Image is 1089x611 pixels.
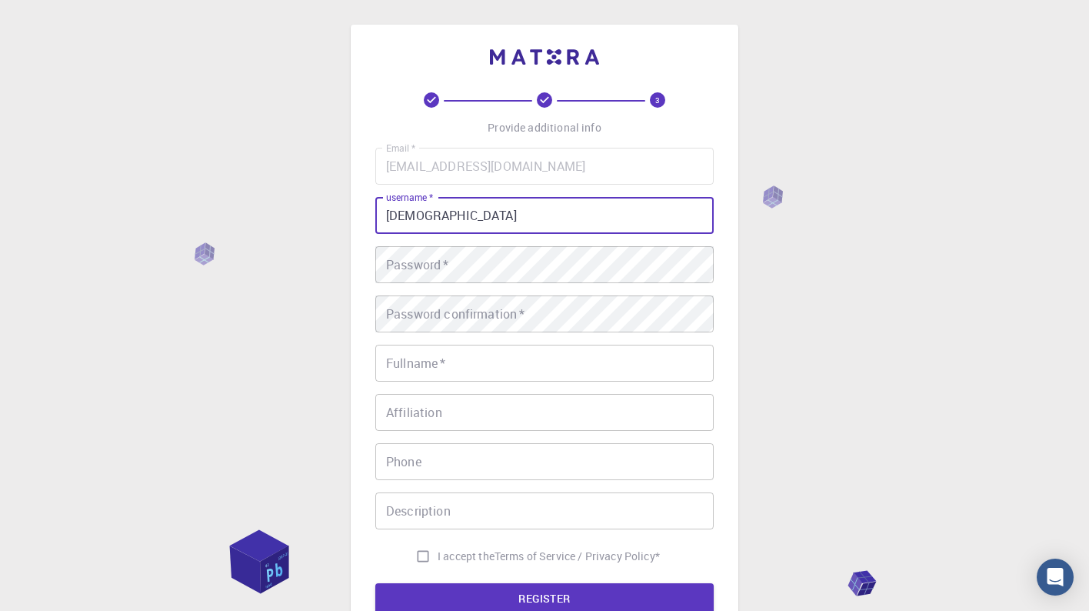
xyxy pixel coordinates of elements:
[488,120,601,135] p: Provide additional info
[386,142,415,155] label: Email
[1037,559,1074,596] div: Open Intercom Messenger
[495,549,660,564] p: Terms of Service / Privacy Policy *
[386,191,433,204] label: username
[655,95,660,105] text: 3
[438,549,495,564] span: I accept the
[495,549,660,564] a: Terms of Service / Privacy Policy*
